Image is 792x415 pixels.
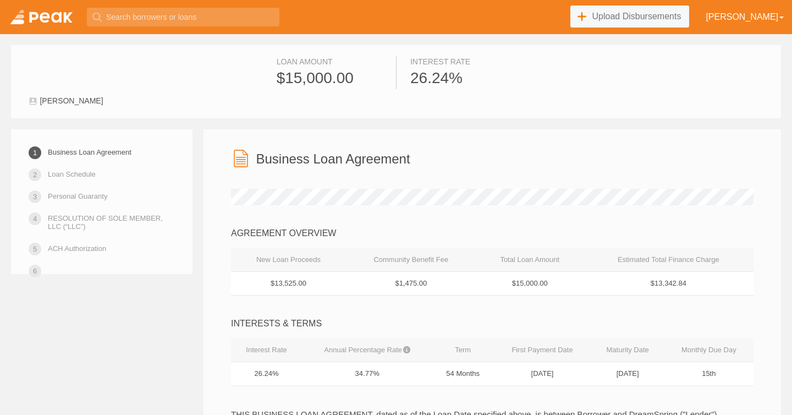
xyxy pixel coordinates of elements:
a: Loan Schedule [48,165,96,184]
td: $15,000.00 [476,271,584,296]
div: $15,000.00 [277,67,392,89]
div: AGREEMENT OVERVIEW [231,227,754,240]
td: [DATE] [493,362,591,386]
td: 26.24% [231,362,302,386]
td: 54 Months [432,362,493,386]
div: 26.24% [410,67,515,89]
td: [DATE] [591,362,664,386]
div: Interest Rate [410,56,515,67]
div: Loan Amount [277,56,392,67]
td: 34.77% [302,362,432,386]
a: RESOLUTION OF SOLE MEMBER, LLC (“LLC”) [48,209,175,236]
th: New Loan Proceeds [231,248,346,272]
th: Interest Rate [231,338,302,362]
th: Term [432,338,493,362]
img: user-1c9fd2761cee6e1c551a576fc8a3eb88bdec9f05d7f3aff15e6bd6b6821838cb.svg [29,97,37,106]
th: First Payment Date [493,338,591,362]
h3: Business Loan Agreement [256,152,410,166]
input: Search borrowers or loans [87,8,279,26]
a: Business Loan Agreement [48,143,131,162]
td: $13,342.84 [584,271,754,296]
th: Total Loan Amount [476,248,584,272]
a: Upload Disbursements [570,6,690,28]
td: $13,525.00 [231,271,346,296]
th: Estimated Total Finance Charge [584,248,754,272]
a: ACH Authorization [48,239,106,258]
div: INTERESTS & TERMS [231,318,754,330]
th: Community Benefit Fee [346,248,476,272]
a: Personal Guaranty [48,187,107,206]
td: $1,475.00 [346,271,476,296]
span: [PERSON_NAME] [40,96,103,105]
th: Maturity Date [591,338,664,362]
td: 15th [664,362,754,386]
th: Monthly Due Day [664,338,754,362]
th: Annual Percentage Rate [302,338,432,362]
